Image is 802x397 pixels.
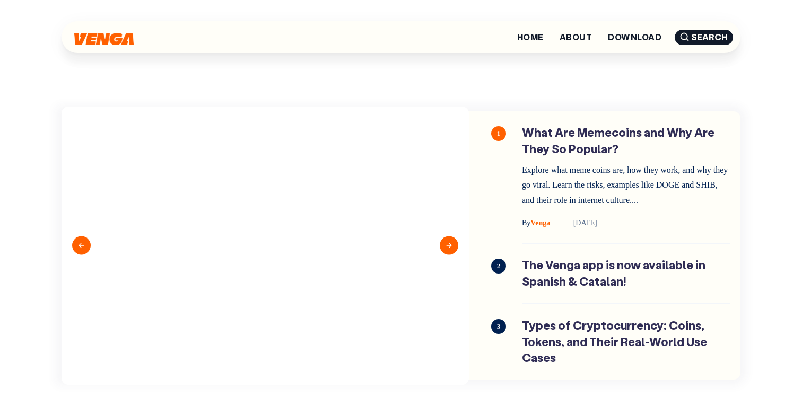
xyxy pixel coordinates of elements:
[675,30,733,45] span: Search
[440,236,458,255] button: Next
[517,33,544,41] a: Home
[491,319,506,334] span: 3
[491,126,506,141] span: 1
[74,33,134,45] img: Venga Blog
[491,259,506,274] span: 2
[608,33,661,41] a: Download
[560,33,592,41] a: About
[72,236,91,255] button: Previous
